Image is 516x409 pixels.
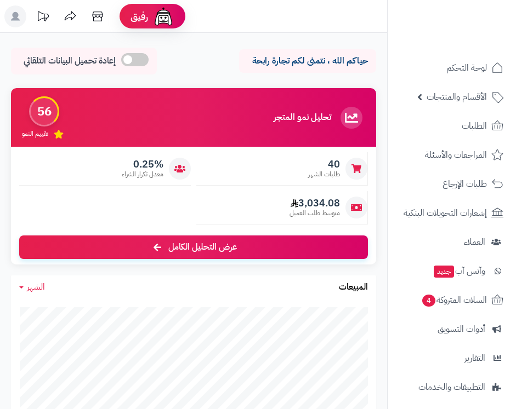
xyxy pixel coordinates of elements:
[122,170,163,179] span: معدل تكرار الشراء
[308,158,340,170] span: 40
[421,292,487,308] span: السلات المتروكة
[394,287,509,313] a: السلات المتروكة4
[394,229,509,255] a: العملاء
[22,129,48,139] span: تقييم النمو
[404,205,487,221] span: إشعارات التحويلات البنكية
[418,379,485,395] span: التطبيقات والخدمات
[394,171,509,197] a: طلبات الإرجاع
[446,60,487,76] span: لوحة التحكم
[274,113,331,123] h3: تحليل نمو المتجر
[462,118,487,134] span: الطلبات
[122,158,163,170] span: 0.25%
[168,241,237,254] span: عرض التحليل الكامل
[247,55,368,67] p: حياكم الله ، نتمنى لكم تجارة رابحة
[27,280,45,293] span: الشهر
[394,374,509,400] a: التطبيقات والخدمات
[434,266,454,278] span: جديد
[427,89,487,105] span: الأقسام والمنتجات
[131,10,148,23] span: رفيق
[290,197,340,209] span: 3,034.08
[394,258,509,284] a: وآتس آبجديد
[464,350,485,366] span: التقارير
[394,345,509,371] a: التقارير
[394,113,509,139] a: الطلبات
[308,170,340,179] span: طلبات الشهر
[394,55,509,81] a: لوحة التحكم
[152,5,174,27] img: ai-face.png
[29,5,56,30] a: تحديثات المنصة
[19,235,368,259] a: عرض التحليل الكامل
[441,26,506,49] img: logo-2.png
[394,200,509,226] a: إشعارات التحويلات البنكية
[438,321,485,337] span: أدوات التسويق
[422,295,435,307] span: 4
[290,209,340,218] span: متوسط طلب العميل
[464,234,485,250] span: العملاء
[443,176,487,192] span: طلبات الإرجاع
[339,283,368,292] h3: المبيعات
[19,281,45,293] a: الشهر
[425,147,487,163] span: المراجعات والأسئلة
[394,316,509,342] a: أدوات التسويق
[394,142,509,168] a: المراجعات والأسئلة
[24,55,116,67] span: إعادة تحميل البيانات التلقائي
[433,263,485,279] span: وآتس آب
